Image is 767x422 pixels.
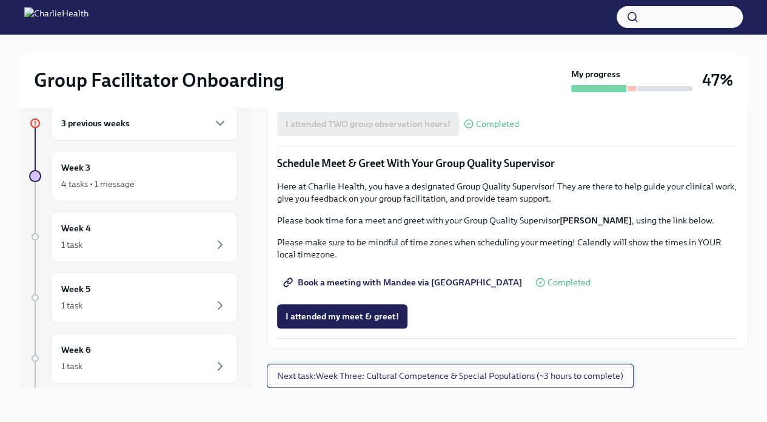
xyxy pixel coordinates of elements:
[61,299,82,311] div: 1 task
[29,211,238,262] a: Week 41 task
[24,7,89,27] img: CharlieHealth
[277,236,737,260] p: Please make sure to be mindful of time zones when scheduling your meeting! Calendly will show the...
[286,276,522,288] span: Book a meeting with Mandee via [GEOGRAPHIC_DATA]
[277,304,407,328] button: I attended my meet & greet!
[548,278,591,287] span: Completed
[277,214,737,226] p: Please book time for a meet and greet with your Group Quality Supervisor , using the link below.
[34,68,284,92] h2: Group Facilitator Onboarding
[277,370,623,382] span: Next task : Week Three: Cultural Competence & Special Populations (~3 hours to complete)
[277,180,737,205] p: Here at Charlie Health, you have a designated Group Quality Supervisor! They are there to help gu...
[702,69,733,91] h3: 47%
[476,120,519,129] span: Completed
[61,343,91,356] h6: Week 6
[571,68,620,80] strong: My progress
[61,239,82,251] div: 1 task
[29,151,238,202] a: Week 34 tasks • 1 message
[51,106,238,141] div: 3 previous weeks
[61,161,90,174] h6: Week 3
[560,215,632,226] strong: [PERSON_NAME]
[61,360,82,372] div: 1 task
[286,310,399,322] span: I attended my meet & greet!
[29,333,238,384] a: Week 61 task
[61,117,130,130] h6: 3 previous weeks
[277,270,531,294] a: Book a meeting with Mandee via [GEOGRAPHIC_DATA]
[29,272,238,323] a: Week 51 task
[61,178,135,190] div: 4 tasks • 1 message
[61,222,91,235] h6: Week 4
[277,156,737,171] p: Schedule Meet & Greet With Your Group Quality Supervisor
[267,364,634,388] button: Next task:Week Three: Cultural Competence & Special Populations (~3 hours to complete)
[61,282,90,296] h6: Week 5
